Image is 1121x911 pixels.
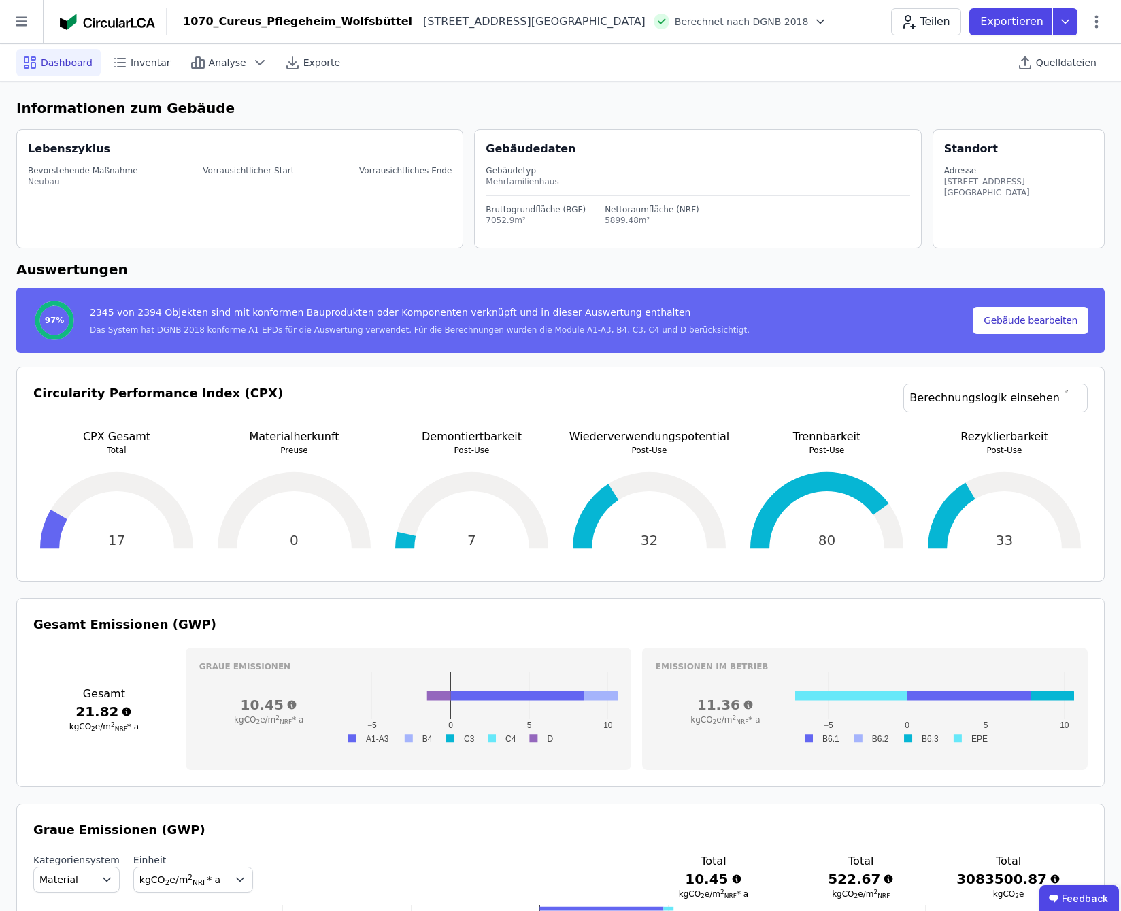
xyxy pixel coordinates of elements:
[605,204,699,215] div: Nettoraumfläche (NRF)
[736,718,748,725] sub: NRF
[131,56,171,69] span: Inventar
[486,215,586,226] div: 7052.9m²
[33,384,283,429] h3: Circularity Performance Index (CPX)
[944,165,1093,176] div: Adresse
[275,714,280,721] sup: 2
[690,715,760,725] span: kgCO e/m * a
[16,98,1105,118] h6: Informationen zum Gebäude
[605,215,699,226] div: 5899.48m²
[203,165,294,176] div: Vorrausichtlicher Start
[980,14,1046,30] p: Exportieren
[713,718,717,725] sub: 2
[115,725,127,732] sub: NRF
[944,141,998,157] div: Standort
[33,821,1088,840] h3: Graue Emissionen (GWP)
[90,305,750,325] div: 2345 von 2394 Objekten sind mit konformen Bauprodukten oder Komponenten verknüpft und in dieser A...
[69,722,139,731] span: kgCO e/m * a
[280,718,292,725] sub: NRF
[486,176,909,187] div: Mehrfamilienhaus
[891,8,961,35] button: Teilen
[90,325,750,335] div: Das System hat DGNB 2018 konforme A1 EPDs für die Auswertung verwendet. Für die Berechnungen wurd...
[412,14,646,30] div: [STREET_ADDRESS][GEOGRAPHIC_DATA]
[139,874,220,885] span: kgCO e/m * a
[33,429,200,445] p: CPX Gesamt
[832,889,890,899] span: kgCO e/m
[39,873,78,887] span: Material
[28,141,110,157] div: Lebenszyklus
[359,176,452,187] div: --
[1015,893,1019,899] sub: 2
[944,176,1093,198] div: [STREET_ADDRESS][GEOGRAPHIC_DATA]
[203,176,294,187] div: --
[388,429,555,445] p: Demontiertbarkeit
[45,315,65,326] span: 97%
[661,853,765,869] h3: Total
[566,429,733,445] p: Wiederverwendungspotential
[33,702,175,721] h3: 21.82
[921,429,1088,445] p: Rezyklierbarkeit
[486,165,909,176] div: Gebäudetyp
[199,661,618,672] h3: Graue Emissionen
[720,889,724,895] sup: 2
[973,307,1088,334] button: Gebäude bearbeiten
[679,889,748,899] span: kgCO e/m * a
[33,867,120,893] button: Material
[701,893,705,899] sub: 2
[33,445,200,456] p: Total
[209,56,246,69] span: Analyse
[256,718,260,725] sub: 2
[732,714,736,721] sup: 2
[33,615,1088,634] h3: Gesamt Emissionen (GWP)
[877,893,890,899] sub: NRF
[16,259,1105,280] h6: Auswertungen
[956,869,1060,889] h3: 3083500.87
[388,445,555,456] p: Post-Use
[809,869,913,889] h3: 522.67
[1036,56,1097,69] span: Quelldateien
[133,853,253,867] label: Einheit
[486,204,586,215] div: Bruttogrundfläche (BGF)
[133,867,253,893] button: kgCO2e/m2NRF* a
[921,445,1088,456] p: Post-Use
[211,445,378,456] p: Preuse
[33,686,175,702] h3: Gesamt
[743,445,910,456] p: Post-Use
[956,853,1060,869] h3: Total
[656,661,1074,672] h3: Emissionen im betrieb
[809,853,913,869] h3: Total
[359,165,452,176] div: Vorrausichtliches Ende
[111,721,115,728] sup: 2
[199,695,339,714] h3: 10.45
[993,889,1024,899] span: kgCO e
[28,165,138,176] div: Bevorstehende Maßnahme
[234,715,303,725] span: kgCO e/m * a
[675,15,809,29] span: Berechnet nach DGNB 2018
[211,429,378,445] p: Materialherkunft
[724,893,737,899] sub: NRF
[873,889,877,895] sup: 2
[193,878,207,887] sub: NRF
[91,725,95,732] sub: 2
[661,869,765,889] h3: 10.45
[566,445,733,456] p: Post-Use
[743,429,910,445] p: Trennbarkeit
[903,384,1088,412] a: Berechnungslogik einsehen
[188,873,193,881] sup: 2
[854,893,858,899] sub: 2
[165,878,170,887] sub: 2
[656,695,795,714] h3: 11.36
[28,176,138,187] div: Neubau
[41,56,93,69] span: Dashboard
[60,14,155,30] img: Concular
[486,141,920,157] div: Gebäudedaten
[303,56,340,69] span: Exporte
[33,853,120,867] label: Kategoriensystem
[183,14,412,30] div: 1070_Cureus_Pflegeheim_Wolfsbüttel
